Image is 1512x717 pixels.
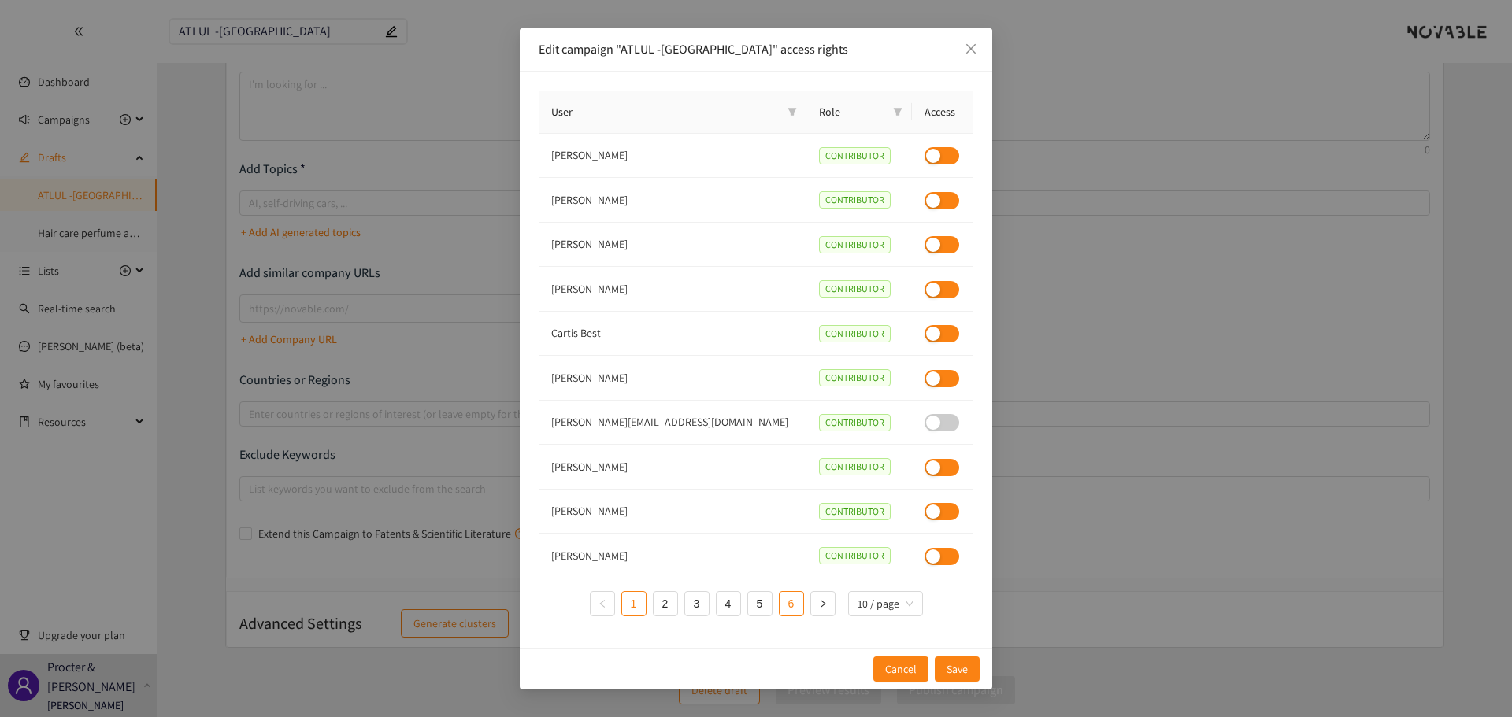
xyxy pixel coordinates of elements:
[819,236,891,253] span: CONTRIBUTOR
[912,91,973,134] th: Access
[590,591,615,616] button: left
[925,414,959,431] button: This user has not confirmed the invitation yet
[539,401,806,445] td: [PERSON_NAME][EMAIL_ADDRESS][DOMAIN_NAME]
[858,592,913,615] span: 10 / page
[787,107,797,116] span: filter
[819,503,891,520] span: CONTRIBUTOR
[784,100,800,124] span: filter
[935,656,980,682] button: Save
[819,325,891,342] span: CONTRIBUTOR
[539,178,806,223] td: [PERSON_NAME]
[654,592,677,615] a: 2
[653,591,678,616] li: 2
[539,445,806,490] td: [PERSON_NAME]
[810,591,836,616] button: right
[848,591,923,616] div: Page Size
[622,592,646,615] a: 1
[893,107,902,116] span: filter
[779,591,804,616] li: 6
[539,223,806,268] td: [PERSON_NAME]
[684,591,710,616] li: 3
[819,147,891,164] span: CONTRIBUTOR
[747,591,773,616] li: 5
[539,356,806,401] td: [PERSON_NAME]
[885,660,917,678] span: Cancel
[539,490,806,534] td: [PERSON_NAME]
[1433,641,1512,717] iframe: Chat Widget
[810,591,836,616] li: Next Page
[819,414,891,431] span: CONTRIBUTOR
[621,591,647,616] li: 1
[819,280,891,298] span: CONTRIBUTOR
[539,534,806,578] td: [PERSON_NAME]
[819,547,891,564] span: CONTRIBUTOR
[539,267,806,312] td: [PERSON_NAME]
[748,592,772,615] a: 5
[539,41,973,58] div: Edit campaign "ATLUL -[GEOGRAPHIC_DATA]" access rights
[716,591,741,616] li: 4
[717,592,740,615] a: 4
[965,43,977,55] span: close
[551,103,781,120] span: User
[819,191,891,209] span: CONTRIBUTOR
[818,599,828,608] span: right
[819,458,891,475] span: CONTRIBUTOR
[539,312,806,357] td: Cartis Best
[819,369,891,386] span: CONTRIBUTOR
[685,592,709,615] a: 3
[539,134,806,179] td: [PERSON_NAME]
[873,656,928,682] button: Cancel
[890,100,906,124] span: filter
[819,103,887,120] span: Role
[780,592,803,615] a: 6
[947,660,968,678] span: Save
[598,599,607,608] span: left
[950,28,992,71] button: Close
[590,591,615,616] li: Previous Page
